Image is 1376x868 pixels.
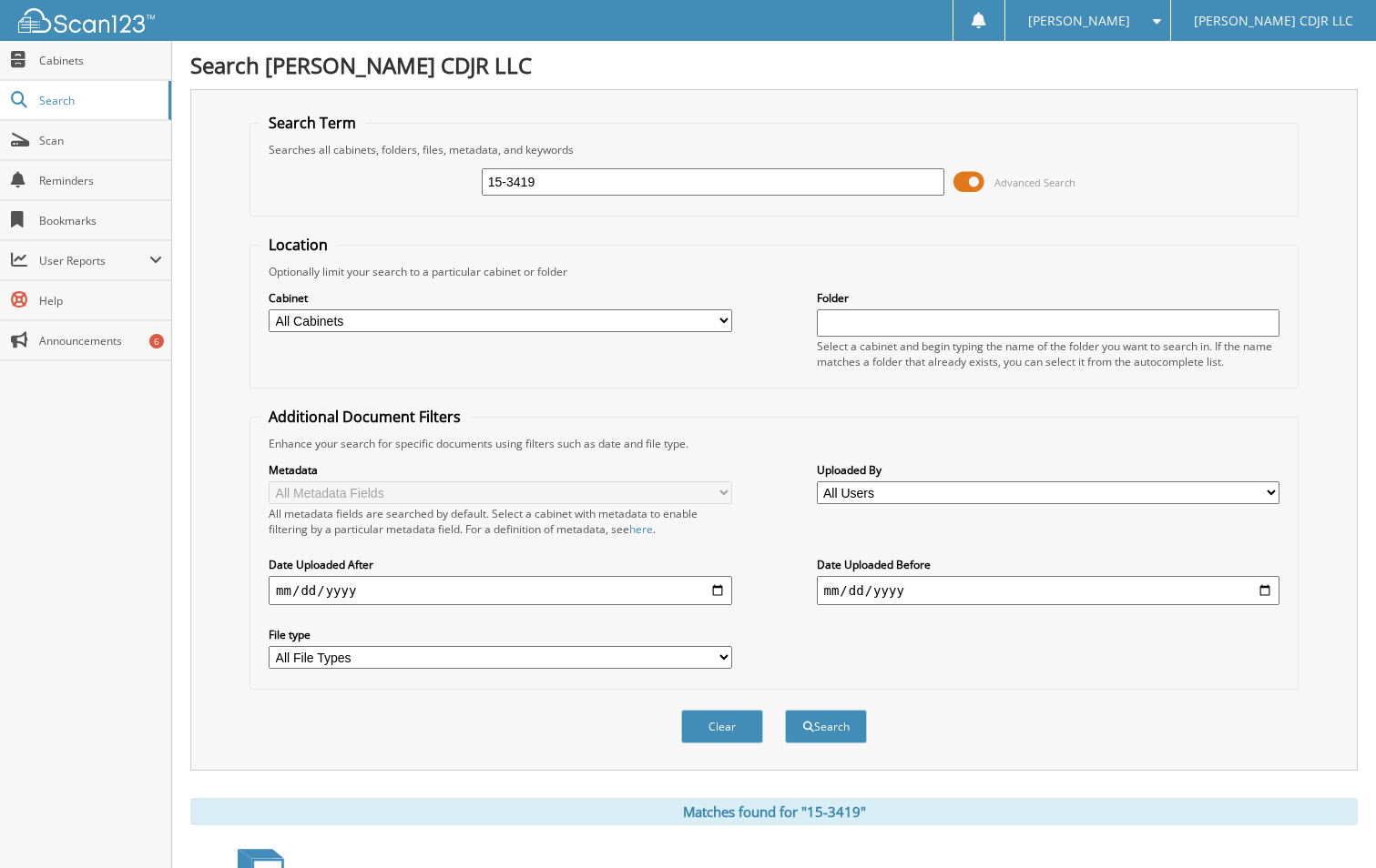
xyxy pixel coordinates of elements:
[817,462,1279,478] label: Uploaded By
[260,264,1289,279] div: Optionally limit your search to a particular cabinet or folder
[260,235,337,255] legend: Location
[269,506,731,537] div: All metadata fields are searched by default. Select a cabinet with metadata to enable filtering b...
[260,142,1289,157] div: Searches all cabinets, folders, files, metadata, and keywords
[39,173,162,188] span: Reminders
[190,50,1358,80] h1: Search [PERSON_NAME] CDJR LLC
[269,290,731,306] label: Cabinet
[785,710,867,743] button: Search
[817,290,1279,306] label: Folder
[817,557,1279,572] label: Date Uploaded Before
[994,176,1075,189] span: Advanced Search
[269,576,731,605] input: start
[260,113,365,133] legend: Search Term
[39,93,159,108] span: Search
[39,53,162,68] span: Cabinets
[269,557,731,572] label: Date Uploaded After
[1028,15,1130,26] span: [PERSON_NAME]
[1194,15,1353,26] span: [PERSON_NAME] CDJR LLC
[629,521,653,537] a: here
[269,627,731,642] label: File type
[190,798,1358,825] div: Matches found for "15-3419"
[817,338,1279,369] div: Select a cabinet and begin typing the name of the folder you want to search in. If the name match...
[39,333,162,348] span: Announcements
[39,293,162,308] span: Help
[39,253,149,268] span: User Reports
[260,436,1289,451] div: Enhance your search for specific documents using filters such as date and file type.
[149,334,164,348] div: 6
[260,407,470,427] legend: Additional Document Filters
[39,133,162,148] span: Scan
[18,8,155,33] img: scan123-logo-white.svg
[269,462,731,478] label: Metadata
[817,576,1279,605] input: end
[39,213,162,228] span: Bookmarks
[681,710,763,743] button: Clear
